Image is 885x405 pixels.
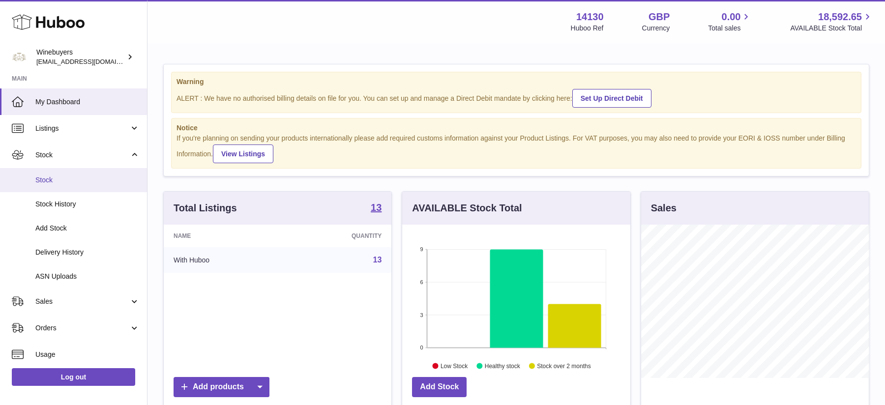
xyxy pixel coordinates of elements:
[572,89,651,108] a: Set Up Direct Debit
[213,145,273,163] a: View Listings
[177,77,856,87] strong: Warning
[708,24,752,33] span: Total sales
[164,247,284,273] td: With Huboo
[790,24,873,33] span: AVAILABLE Stock Total
[35,175,140,185] span: Stock
[164,225,284,247] th: Name
[651,202,677,215] h3: Sales
[35,150,129,160] span: Stock
[36,48,125,66] div: Winebuyers
[412,377,467,397] a: Add Stock
[174,202,237,215] h3: Total Listings
[537,363,591,370] text: Stock over 2 months
[818,10,862,24] span: 18,592.65
[373,256,382,264] a: 13
[485,363,521,370] text: Healthy stock
[12,50,27,64] img: ben@winebuyers.com
[790,10,873,33] a: 18,592.65 AVAILABLE Stock Total
[420,279,423,285] text: 6
[420,345,423,350] text: 0
[35,297,129,306] span: Sales
[722,10,741,24] span: 0.00
[174,377,269,397] a: Add products
[35,272,140,281] span: ASN Uploads
[420,246,423,252] text: 9
[12,368,135,386] a: Log out
[177,123,856,133] strong: Notice
[35,323,129,333] span: Orders
[441,363,468,370] text: Low Stock
[371,202,382,212] strong: 13
[420,312,423,318] text: 3
[649,10,670,24] strong: GBP
[642,24,670,33] div: Currency
[412,202,522,215] h3: AVAILABLE Stock Total
[571,24,604,33] div: Huboo Ref
[35,350,140,359] span: Usage
[177,87,856,108] div: ALERT : We have no authorised billing details on file for you. You can set up and manage a Direct...
[576,10,604,24] strong: 14130
[284,225,391,247] th: Quantity
[35,97,140,107] span: My Dashboard
[177,134,856,163] div: If you're planning on sending your products internationally please add required customs informati...
[35,124,129,133] span: Listings
[708,10,752,33] a: 0.00 Total sales
[371,202,382,214] a: 13
[35,248,140,257] span: Delivery History
[36,58,145,65] span: [EMAIL_ADDRESS][DOMAIN_NAME]
[35,224,140,233] span: Add Stock
[35,200,140,209] span: Stock History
